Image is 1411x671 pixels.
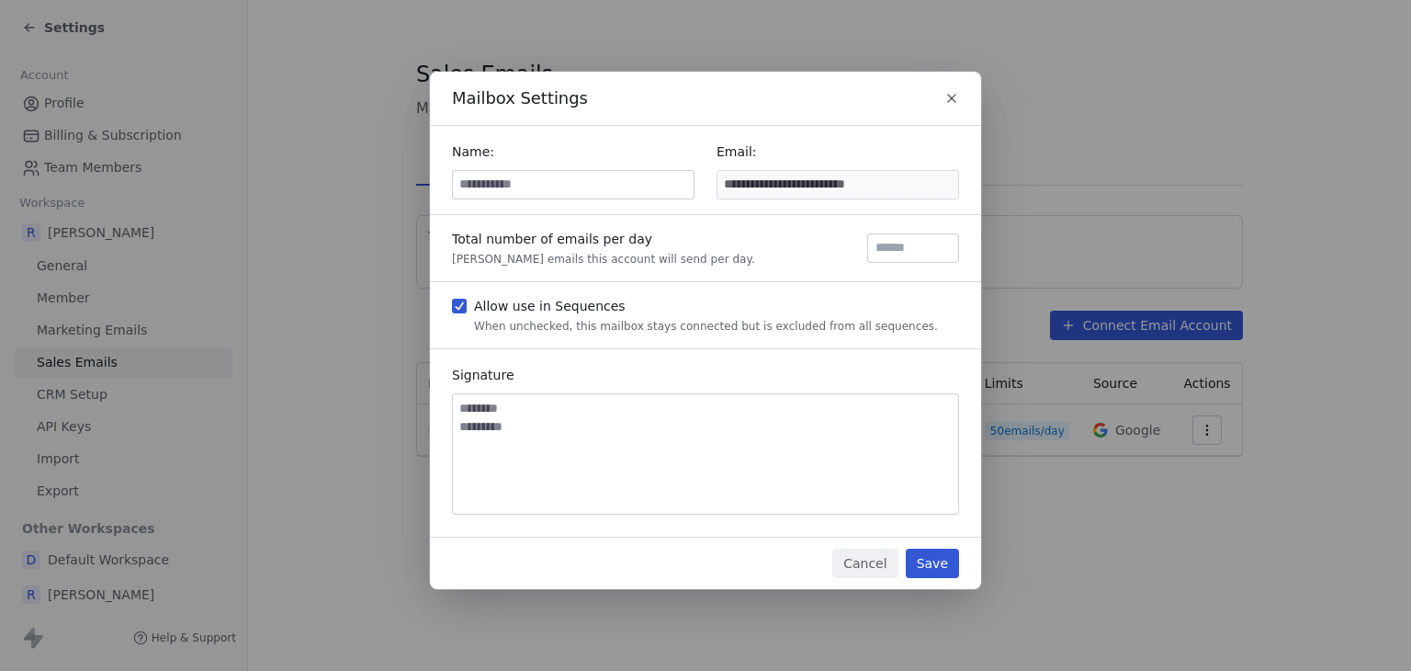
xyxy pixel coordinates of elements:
[474,319,938,334] div: When unchecked, this mailbox stays connected but is excluded from all sequences.
[452,252,755,267] div: [PERSON_NAME] emails this account will send per day.
[452,297,467,315] button: Allow use in SequencesWhen unchecked, this mailbox stays connected but is excluded from all seque...
[452,86,588,110] span: Mailbox Settings
[474,297,938,315] div: Allow use in Sequences
[452,368,514,382] span: Signature
[717,144,757,159] span: Email:
[906,549,959,578] button: Save
[452,230,755,248] div: Total number of emails per day
[452,144,494,159] span: Name:
[832,549,897,578] button: Cancel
